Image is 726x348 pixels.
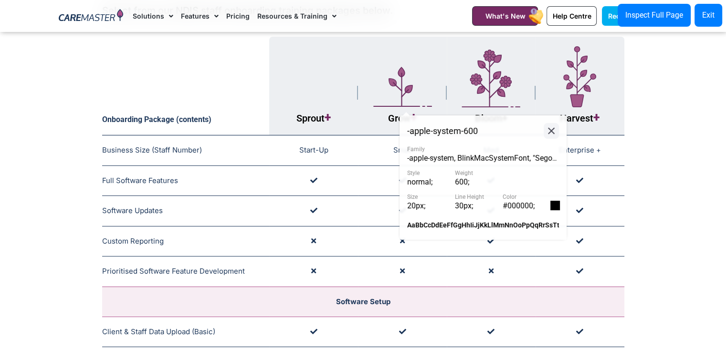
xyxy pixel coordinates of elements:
[407,146,559,152] span: Family
[102,317,270,347] td: Client & Staff Data Upload (Basic)
[618,4,691,27] button: Inspect Full Page
[485,12,525,20] span: What's New
[593,111,600,124] span: +
[102,176,178,185] span: Full Software Features
[472,6,538,26] a: What's New
[455,177,469,186] span: 600 ;
[608,12,661,20] span: Request a Demo
[325,111,331,124] span: +
[388,113,417,124] span: Grow
[358,135,447,166] td: Small
[502,113,507,124] span: +
[102,196,270,226] td: Software Updates
[455,194,503,200] span: Line Height
[563,46,596,107] img: Layer_1-7-1.svg
[336,297,390,306] span: Software Setup
[503,194,550,200] span: Color
[102,256,270,287] td: Prioritised Software Feature Development
[407,170,455,176] span: Style
[407,201,425,210] span: 20px ;
[547,6,597,26] a: Help Centre
[625,10,683,21] div: Inspect Full Page
[407,194,455,200] span: Size
[410,111,417,124] span: +
[702,10,715,21] div: Exit
[102,226,270,256] td: Custom Reporting
[536,135,624,166] td: Enterprise +
[102,37,270,135] th: Onboarding Package (contents)
[475,113,507,124] span: Bloom
[455,201,473,210] span: 30px ;
[602,6,667,26] a: Request a Demo
[373,67,432,107] img: Layer_1-5.svg
[560,113,600,124] span: Harvest
[407,127,478,135] span: -apple-system - 600
[462,50,520,108] img: Layer_1-4-1.svg
[694,4,722,27] button: Exit
[296,113,331,124] span: Sprout
[407,218,559,232] div: AaBbCcDdEeFfGgHhIiJjKkLlMmNnOoPpQqRrSsTtUuVvWwXxYyZz
[552,12,591,20] span: Help Centre
[102,145,202,154] span: Business Size (Staff Number)
[455,170,503,176] span: Weight
[407,177,432,186] span: normal ;
[59,9,123,23] img: CareMaster Logo
[269,135,358,166] td: Start-Up
[503,201,535,210] span: #000000 ;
